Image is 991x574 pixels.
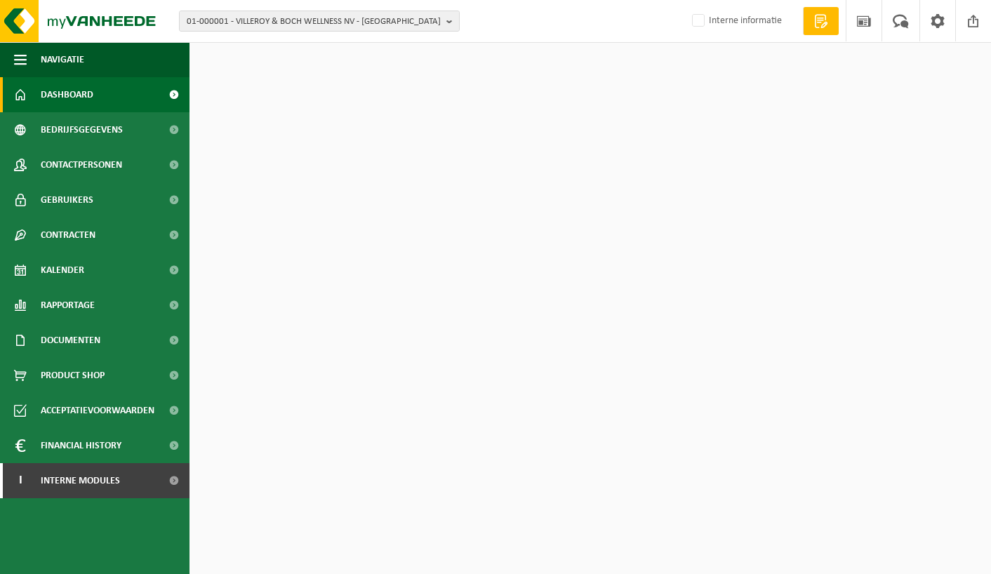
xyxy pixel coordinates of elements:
span: Kalender [41,253,84,288]
span: Documenten [41,323,100,358]
span: Bedrijfsgegevens [41,112,123,147]
span: Contracten [41,218,95,253]
span: I [14,463,27,498]
button: 01-000001 - VILLEROY & BOCH WELLNESS NV - [GEOGRAPHIC_DATA] [179,11,460,32]
span: Navigatie [41,42,84,77]
span: 01-000001 - VILLEROY & BOCH WELLNESS NV - [GEOGRAPHIC_DATA] [187,11,441,32]
span: Acceptatievoorwaarden [41,393,154,428]
span: Dashboard [41,77,93,112]
label: Interne informatie [689,11,782,32]
span: Product Shop [41,358,105,393]
span: Contactpersonen [41,147,122,182]
span: Rapportage [41,288,95,323]
span: Financial History [41,428,121,463]
span: Interne modules [41,463,120,498]
span: Gebruikers [41,182,93,218]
